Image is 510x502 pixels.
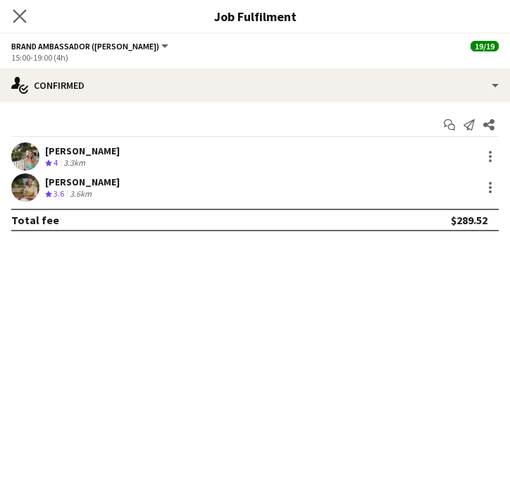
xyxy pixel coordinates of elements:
button: Brand Ambassador ([PERSON_NAME]) [11,41,170,51]
div: Total fee [11,213,59,227]
div: 3.6km [67,188,94,200]
div: [PERSON_NAME] [45,145,120,157]
span: 4 [54,157,58,168]
span: Brand Ambassador (Mon - Fri) [11,41,159,51]
span: 19/19 [471,41,499,51]
div: [PERSON_NAME] [45,176,120,188]
div: 3.3km [61,157,88,169]
span: 3.6 [54,188,64,199]
div: 15:00-19:00 (4h) [11,52,499,63]
div: $289.52 [451,213,487,227]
